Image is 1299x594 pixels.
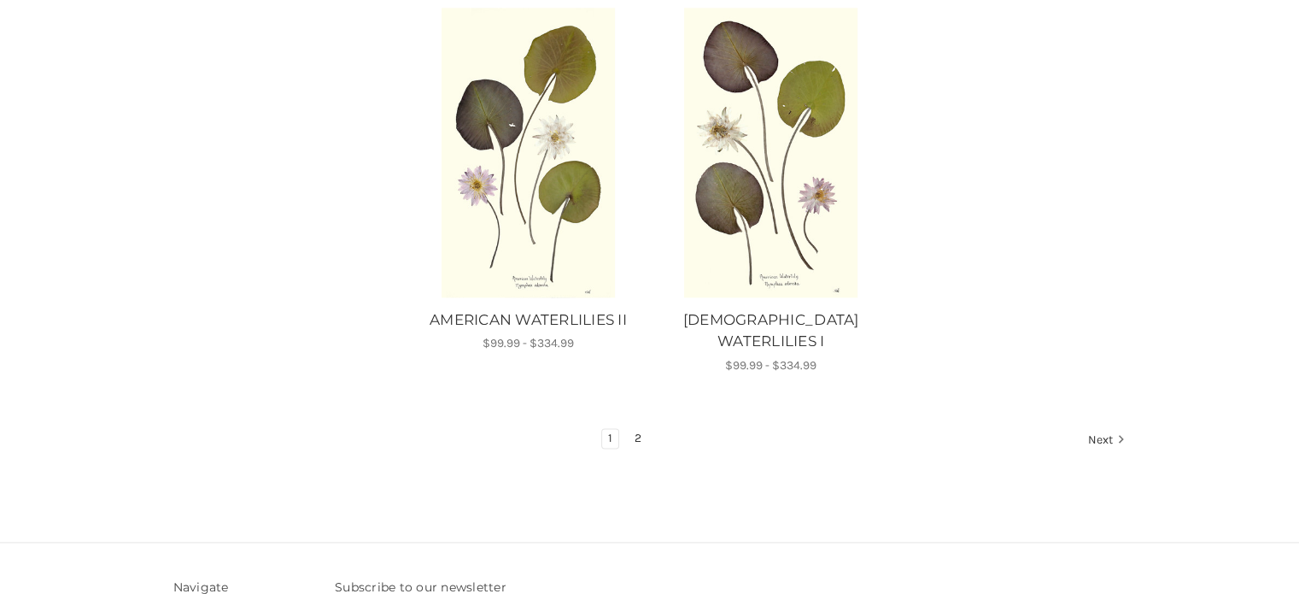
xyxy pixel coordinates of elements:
img: Unframed [661,8,881,297]
a: AMERICAN WATERLILIES I, Price range from $99.99 to $334.99 [661,8,881,297]
a: AMERICAN WATERLILIES I, Price range from $99.99 to $334.99 [658,309,883,353]
a: Page 2 of 2 [629,429,647,448]
span: $99.99 - $334.99 [725,358,816,373]
span: $99.99 - $334.99 [483,336,574,350]
a: AMERICAN WATERLILIES II, Price range from $99.99 to $334.99 [416,309,641,332]
a: AMERICAN WATERLILIES II, Price range from $99.99 to $334.99 [418,8,638,297]
nav: pagination [173,428,1126,452]
a: Page 1 of 2 [602,429,618,448]
img: Unframed [418,8,638,297]
a: Next [1082,429,1126,451]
